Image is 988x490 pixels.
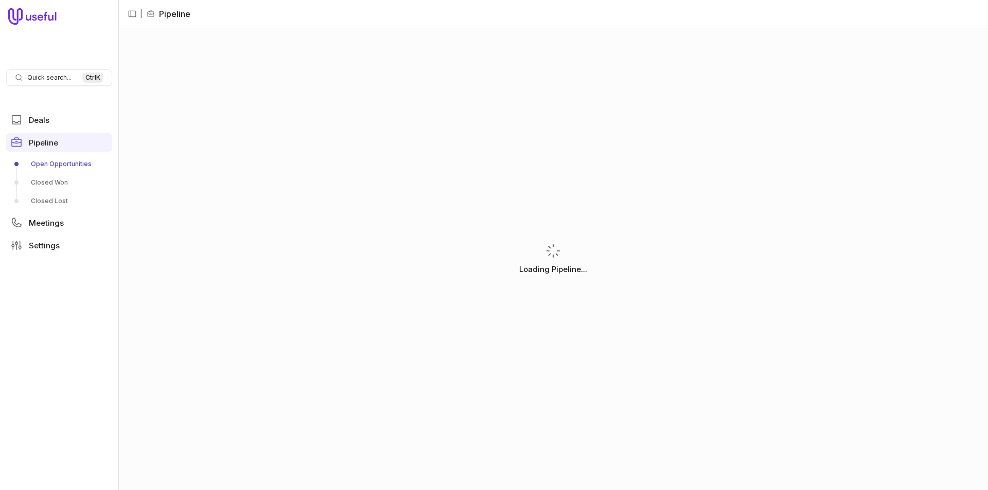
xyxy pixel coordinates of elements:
span: | [140,8,143,20]
li: Pipeline [147,8,190,20]
p: Loading Pipeline... [519,263,587,276]
a: Closed Lost [6,193,112,209]
a: Meetings [6,213,112,232]
span: Settings [29,242,60,249]
a: Settings [6,236,112,255]
span: Deals [29,116,49,124]
button: Collapse sidebar [125,6,140,22]
a: Open Opportunities [6,156,112,172]
span: Quick search... [27,74,72,82]
span: Meetings [29,219,64,227]
a: Pipeline [6,133,112,152]
kbd: Ctrl K [82,72,103,83]
div: Pipeline submenu [6,156,112,209]
a: Closed Won [6,174,112,191]
span: Pipeline [29,139,58,147]
a: Deals [6,111,112,129]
